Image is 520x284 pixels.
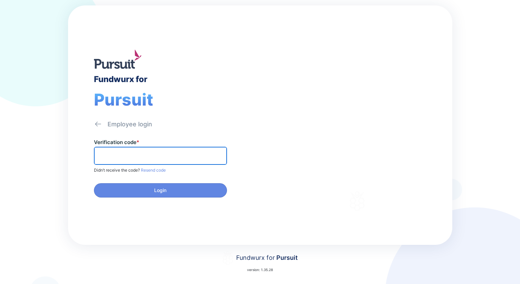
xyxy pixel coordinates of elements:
label: Verification code [94,139,139,145]
span: Login [154,187,166,194]
span: Resend code [140,168,166,173]
img: logo.jpg [94,50,142,69]
button: Login [94,183,227,198]
div: Fundwurx [299,105,377,121]
span: Pursuit [94,90,153,110]
p: version: 1.35.28 [247,267,273,272]
div: Fundwurx for [236,253,298,263]
div: Welcome to [299,96,352,102]
span: Pursuit [275,254,298,261]
div: Employee login [108,120,152,128]
span: Didn’t receive the code? [94,168,140,173]
div: Fundwurx for [94,74,147,84]
div: Thank you for choosing Fundwurx as your partner in driving positive social impact! [299,135,416,154]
